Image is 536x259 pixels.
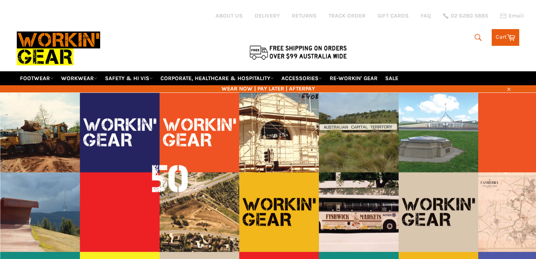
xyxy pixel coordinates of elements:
[328,12,366,20] a: TRACK ORDER
[58,71,101,85] a: WORKWEAR
[378,12,409,20] a: GIFT CARDS
[292,12,316,20] a: RETURNS
[17,71,57,85] a: FOOTWEAR
[157,71,277,85] a: CORPORATE, HEALTHCARE & HOSPITALITY
[508,13,524,19] span: Email
[443,13,488,19] a: 02 6280 5885
[278,71,325,85] a: ACCESSORIES
[255,12,280,20] a: DELIVERY
[421,12,431,20] a: FAQ
[492,29,519,46] a: Cart
[500,13,524,19] a: Email
[382,71,402,85] a: SALE
[248,44,348,61] img: Flat $9.95 shipping Australia wide
[102,71,156,85] a: SAFETY & HI VIS
[451,13,488,19] span: 02 6280 5885
[17,26,100,71] img: Workin Gear leaders in Workwear, Safety Boots, PPE, Uniforms. Australia's No.1 in Workwear
[326,71,381,85] a: RE-WORKIN' GEAR
[17,85,520,92] span: WEAR NOW | PAY LATER | AFTERPAY
[216,12,243,20] a: ABOUT US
